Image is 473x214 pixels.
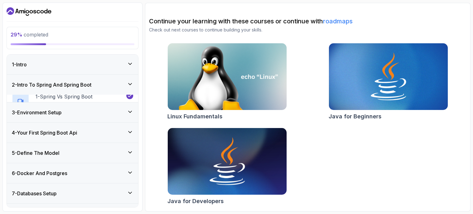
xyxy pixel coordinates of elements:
img: Linux Fundamentals card [168,43,287,110]
button: 7-Databases Setup [7,183,138,203]
button: 4-Your First Spring Boot Api [7,123,138,143]
a: Java for Beginners cardJava for Beginners [329,43,448,121]
span: completed [11,31,48,38]
a: Dashboard [7,7,51,17]
h3: 2 - Intro To Spring And Spring Boot [12,81,91,88]
p: 1 - Spring Vs Spring Boot [35,93,92,100]
h2: Java for Beginners [329,112,382,121]
h3: 5 - Define The Model [12,149,59,157]
p: Check out next courses to continue building your skills. [149,27,466,33]
button: 3-Environment Setup [7,102,138,122]
h3: 1 - Intro [12,61,27,68]
span: 29 % [11,31,22,38]
button: 6-Docker And Postgres [7,163,138,183]
button: 1-Intro [7,55,138,74]
h2: Continue your learning with these courses or continue with [149,17,466,26]
a: roadmaps [323,17,353,25]
button: 1-Spring Vs Spring Boot [12,92,133,110]
h3: 7 - Databases Setup [12,190,57,197]
h2: Linux Fundamentals [167,112,222,121]
h3: 3 - Environment Setup [12,109,62,116]
h2: Java for Developers [167,197,224,206]
button: 2-Intro To Spring And Spring Boot [7,75,138,95]
a: Java for Developers cardJava for Developers [167,128,287,206]
h3: 6 - Docker And Postgres [12,169,67,177]
button: 5-Define The Model [7,143,138,163]
img: Java for Beginners card [329,43,448,110]
h3: 4 - Your First Spring Boot Api [12,129,77,136]
a: Linux Fundamentals cardLinux Fundamentals [167,43,287,121]
img: Java for Developers card [168,128,287,195]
